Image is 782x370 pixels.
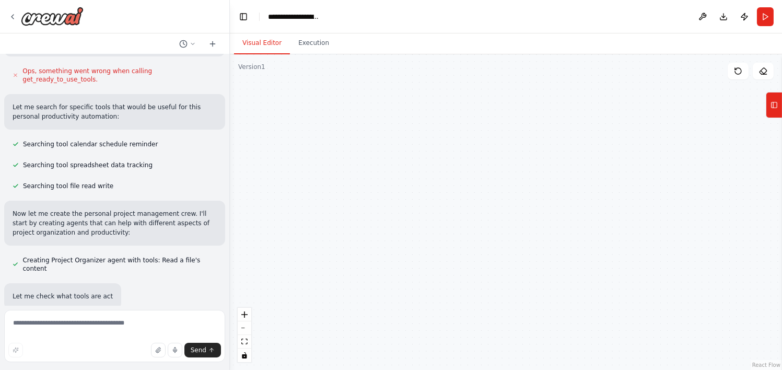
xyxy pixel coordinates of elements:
[238,63,265,71] div: Version 1
[168,343,182,357] button: Click to speak your automation idea
[268,11,320,22] nav: breadcrumb
[13,292,113,301] p: Let me check what tools are act
[184,343,221,357] button: Send
[236,9,251,24] button: Hide left sidebar
[234,32,290,54] button: Visual Editor
[151,343,166,357] button: Upload files
[191,346,206,354] span: Send
[238,308,251,321] button: zoom in
[238,321,251,335] button: zoom out
[175,38,200,50] button: Switch to previous chat
[290,32,337,54] button: Execution
[23,140,158,148] span: Searching tool calendar schedule reminder
[22,256,217,273] span: Creating Project Organizer agent with tools: Read a file's content
[23,161,153,169] span: Searching tool spreadsheet data tracking
[238,308,251,362] div: React Flow controls
[13,102,217,121] p: Let me search for specific tools that would be useful for this personal productivity automation:
[238,335,251,349] button: fit view
[8,343,23,357] button: Improve this prompt
[13,209,217,237] p: Now let me create the personal project management crew. I'll start by creating agents that can he...
[23,182,113,190] span: Searching tool file read write
[22,67,217,84] span: Ops, something went wrong when calling get_ready_to_use_tools.
[752,362,780,368] a: React Flow attribution
[204,38,221,50] button: Start a new chat
[21,7,84,26] img: Logo
[238,349,251,362] button: toggle interactivity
